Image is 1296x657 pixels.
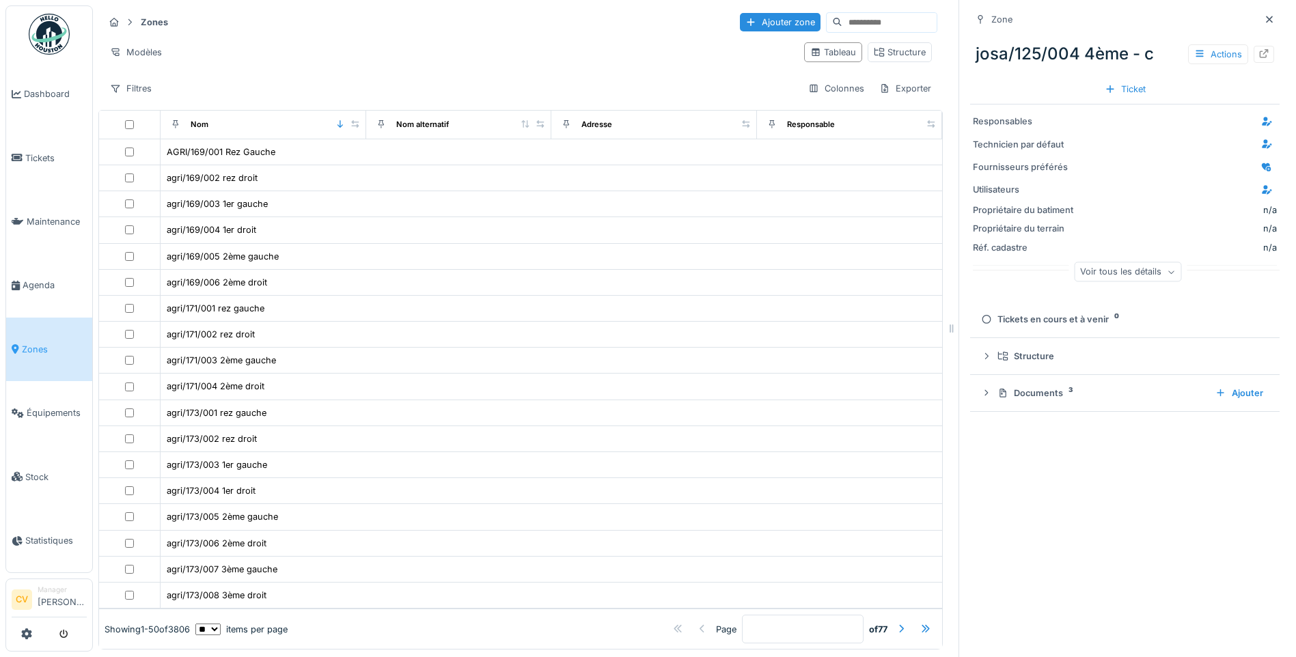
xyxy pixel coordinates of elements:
[802,79,870,98] div: Colonnes
[1099,80,1151,98] div: Ticket
[135,16,174,29] strong: Zones
[976,344,1274,369] summary: Structure
[716,622,736,635] div: Page
[6,318,92,381] a: Zones
[167,145,275,158] div: AGRI/169/001 Rez Gauche
[167,380,264,393] div: agri/171/004 2ème droit
[24,87,87,100] span: Dashboard
[167,432,257,445] div: agri/173/002 rez droit
[195,622,288,635] div: items per page
[167,302,264,315] div: agri/171/001 rez gauche
[167,510,278,523] div: agri/173/005 2ème gauche
[6,445,92,508] a: Stock
[167,223,256,236] div: agri/169/004 1er droit
[1188,44,1248,64] div: Actions
[167,197,268,210] div: agri/169/003 1er gauche
[167,484,256,497] div: agri/173/004 1er droit
[191,119,208,130] div: Nom
[991,13,1012,26] div: Zone
[27,215,87,228] span: Maintenance
[976,307,1274,332] summary: Tickets en cours et à venir0
[6,381,92,445] a: Équipements
[396,119,449,130] div: Nom alternatif
[25,534,87,547] span: Statistiques
[104,79,158,98] div: Filtres
[1263,204,1277,216] div: n/a
[973,115,1075,128] div: Responsables
[1081,222,1277,235] div: n/a
[167,171,258,184] div: agri/169/002 rez droit
[104,42,168,62] div: Modèles
[1210,384,1269,402] div: Ajouter
[25,152,87,165] span: Tickets
[973,222,1075,235] div: Propriétaire du terrain
[1081,241,1277,254] div: n/a
[29,14,70,55] img: Badge_color-CXgf-gQk.svg
[167,563,277,576] div: agri/173/007 3ème gauche
[25,471,87,484] span: Stock
[6,190,92,253] a: Maintenance
[27,406,87,419] span: Équipements
[874,46,926,59] div: Structure
[981,313,1263,326] div: Tickets en cours et à venir
[12,585,87,617] a: CV Manager[PERSON_NAME]
[997,350,1263,363] div: Structure
[167,328,255,341] div: agri/171/002 rez droit
[167,406,266,419] div: agri/173/001 rez gauche
[167,276,267,289] div: agri/169/006 2ème droit
[976,380,1274,406] summary: Documents3Ajouter
[6,126,92,189] a: Tickets
[6,253,92,317] a: Agenda
[38,585,87,614] li: [PERSON_NAME]
[167,589,266,602] div: agri/173/008 3ème droit
[167,537,266,550] div: agri/173/006 2ème droit
[167,354,276,367] div: agri/171/003 2ème gauche
[6,62,92,126] a: Dashboard
[873,79,937,98] div: Exporter
[973,204,1075,216] div: Propriétaire du batiment
[740,13,821,31] div: Ajouter zone
[869,622,887,635] strong: of 77
[1074,262,1181,282] div: Voir tous les détails
[6,509,92,572] a: Statistiques
[167,250,279,263] div: agri/169/005 2ème gauche
[105,622,190,635] div: Showing 1 - 50 of 3806
[973,160,1075,173] div: Fournisseurs préférés
[970,36,1280,72] div: josa/125/004 4ème - c
[973,241,1075,254] div: Réf. cadastre
[810,46,856,59] div: Tableau
[997,387,1204,400] div: Documents
[787,119,835,130] div: Responsable
[581,119,612,130] div: Adresse
[973,183,1075,196] div: Utilisateurs
[22,343,87,356] span: Zones
[23,279,87,292] span: Agenda
[12,589,32,610] li: CV
[973,138,1075,151] div: Technicien par défaut
[38,585,87,595] div: Manager
[167,458,267,471] div: agri/173/003 1er gauche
